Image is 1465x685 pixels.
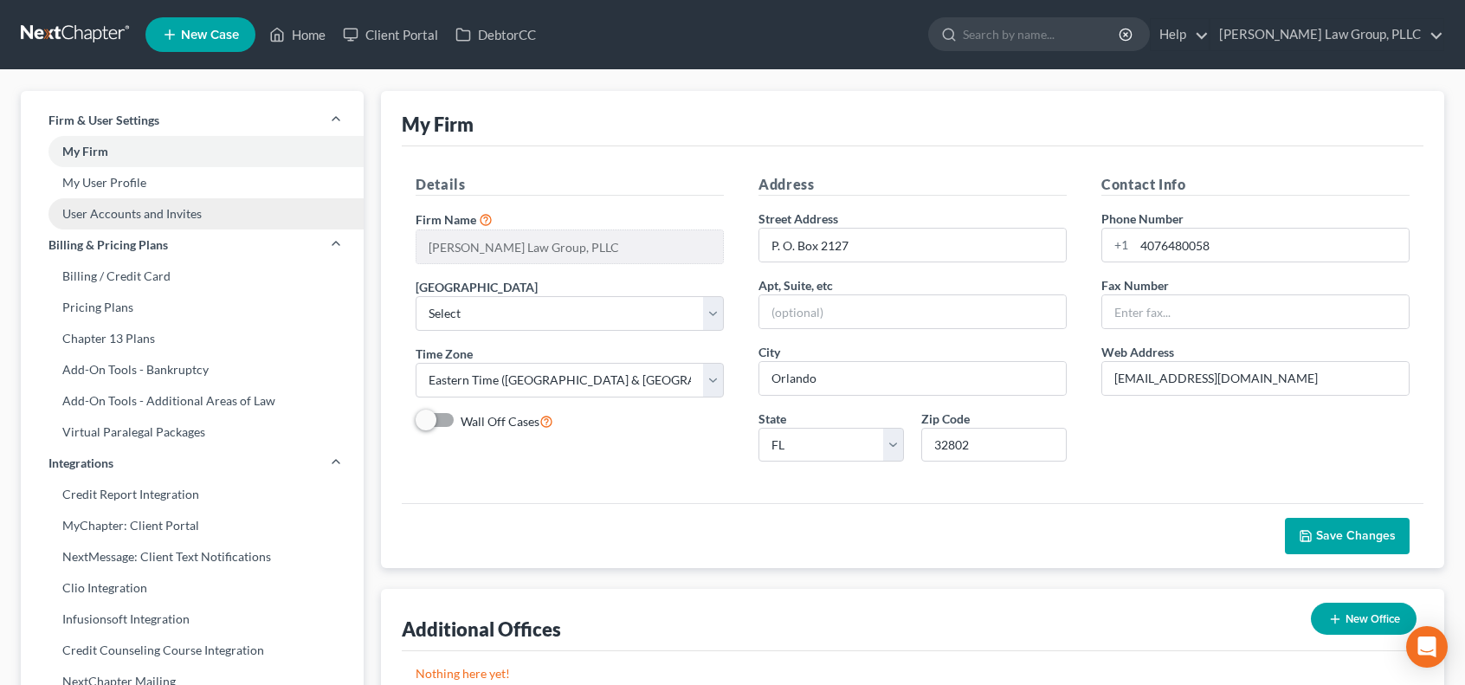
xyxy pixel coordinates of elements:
[21,105,364,136] a: Firm & User Settings
[334,19,447,50] a: Client Portal
[402,112,474,137] div: My Firm
[1210,19,1443,50] a: [PERSON_NAME] Law Group, PLLC
[1134,229,1409,262] input: Enter phone...
[1311,603,1417,635] button: New Office
[21,354,364,385] a: Add-On Tools - Bankruptcy
[1101,174,1410,196] h5: Contact Info
[1101,276,1169,294] label: Fax Number
[759,229,1066,262] input: Enter address...
[21,541,364,572] a: NextMessage: Client Text Notifications
[921,410,970,428] label: Zip Code
[416,230,723,263] input: Enter name...
[1102,295,1409,328] input: Enter fax...
[758,276,833,294] label: Apt, Suite, etc
[1406,626,1448,668] div: Open Intercom Messenger
[416,174,724,196] h5: Details
[921,428,1067,462] input: XXXXX
[758,410,786,428] label: State
[21,323,364,354] a: Chapter 13 Plans
[416,278,538,296] label: [GEOGRAPHIC_DATA]
[402,617,561,642] div: Additional Offices
[21,167,364,198] a: My User Profile
[1151,19,1209,50] a: Help
[759,295,1066,328] input: (optional)
[447,19,545,50] a: DebtorCC
[1285,518,1410,554] button: Save Changes
[181,29,239,42] span: New Case
[21,261,364,292] a: Billing / Credit Card
[963,18,1121,50] input: Search by name...
[21,136,364,167] a: My Firm
[48,455,113,472] span: Integrations
[758,174,1067,196] h5: Address
[261,19,334,50] a: Home
[1102,362,1409,395] input: Enter web address....
[758,343,780,361] label: City
[21,479,364,510] a: Credit Report Integration
[758,210,838,228] label: Street Address
[1102,229,1134,262] div: +1
[759,362,1066,395] input: Enter city...
[21,604,364,635] a: Infusionsoft Integration
[21,417,364,448] a: Virtual Paralegal Packages
[461,414,539,429] span: Wall Off Cases
[21,229,364,261] a: Billing & Pricing Plans
[1101,210,1184,228] label: Phone Number
[416,345,473,363] label: Time Zone
[48,236,168,254] span: Billing & Pricing Plans
[21,572,364,604] a: Clio Integration
[21,635,364,666] a: Credit Counseling Course Integration
[21,292,364,323] a: Pricing Plans
[416,212,476,227] span: Firm Name
[21,385,364,417] a: Add-On Tools - Additional Areas of Law
[1316,528,1396,543] span: Save Changes
[1101,343,1174,361] label: Web Address
[21,510,364,541] a: MyChapter: Client Portal
[21,198,364,229] a: User Accounts and Invites
[416,665,1410,682] p: Nothing here yet!
[48,112,159,129] span: Firm & User Settings
[21,448,364,479] a: Integrations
